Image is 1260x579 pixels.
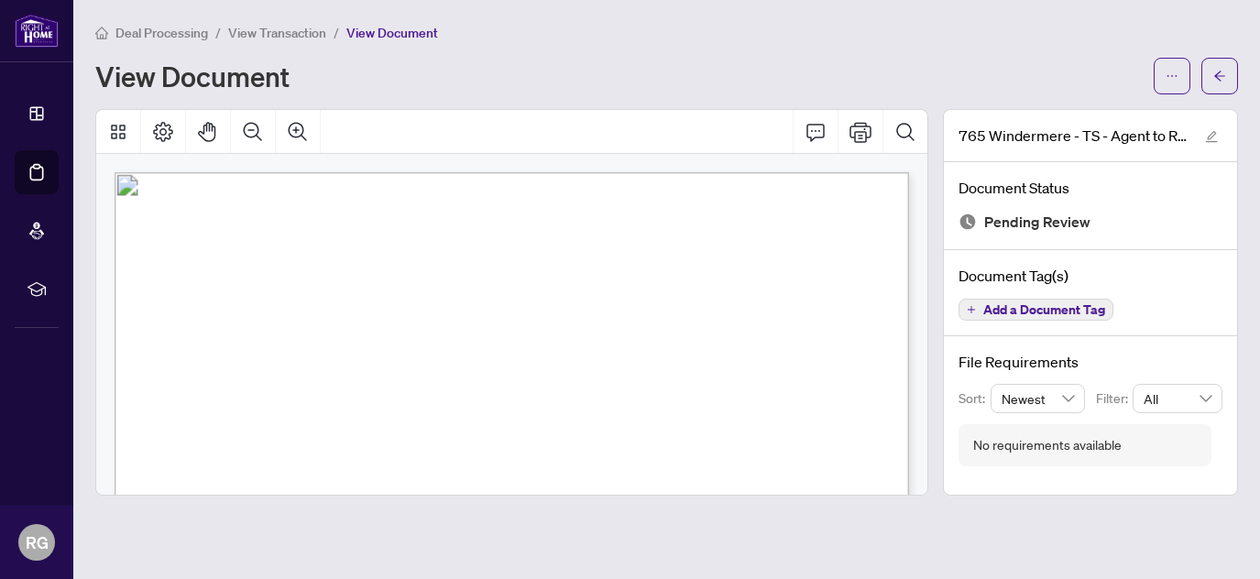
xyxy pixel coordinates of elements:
span: Pending Review [984,210,1090,235]
span: View Document [346,25,438,41]
img: logo [15,14,59,48]
h4: Document Tag(s) [959,265,1222,287]
img: Document Status [959,213,977,231]
li: / [215,22,221,43]
button: Add a Document Tag [959,299,1113,321]
h4: Document Status [959,177,1222,199]
span: All [1144,385,1211,412]
span: Add a Document Tag [983,303,1105,316]
span: edit [1205,130,1218,143]
li: / [334,22,339,43]
span: Deal Processing [115,25,208,41]
h4: File Requirements [959,351,1222,373]
span: RG [26,530,49,555]
span: plus [967,305,976,314]
span: home [95,27,108,39]
h1: View Document [95,61,290,91]
span: Newest [1002,385,1075,412]
div: No requirements available [973,435,1122,455]
span: arrow-left [1213,70,1226,82]
span: ellipsis [1166,70,1178,82]
p: Sort: [959,388,991,409]
span: 765 Windermere - TS - Agent to Review - [PERSON_NAME].pdf [959,125,1188,147]
span: View Transaction [228,25,326,41]
p: Filter: [1096,388,1133,409]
